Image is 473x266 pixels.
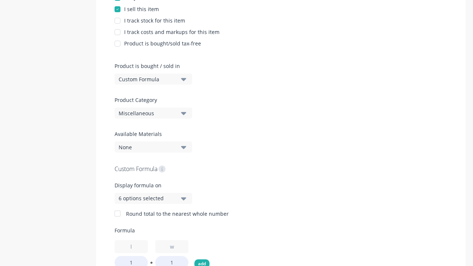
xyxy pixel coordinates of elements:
[115,96,188,104] label: Product Category
[126,210,229,218] div: Round total to the nearest whole number
[155,240,188,253] input: Label
[115,181,192,189] label: Display formula on
[119,194,178,202] div: 6 options selected
[115,193,192,204] button: 6 options selected
[119,109,178,117] div: Miscellaneous
[115,226,447,234] span: Formula
[115,62,188,70] label: Product is bought / sold in
[115,130,192,138] label: Available Materials
[124,28,220,36] div: I track costs and markups for this item
[124,17,185,24] div: I track stock for this item
[115,164,447,174] div: Custom Formula
[119,143,178,151] div: None
[124,5,159,13] div: I sell this item
[124,40,201,47] div: Product is bought/sold tax-free
[115,240,148,253] input: Label
[115,108,192,119] button: Miscellaneous
[119,75,178,83] div: Custom Formula
[115,141,192,153] button: None
[115,74,192,85] button: Custom Formula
